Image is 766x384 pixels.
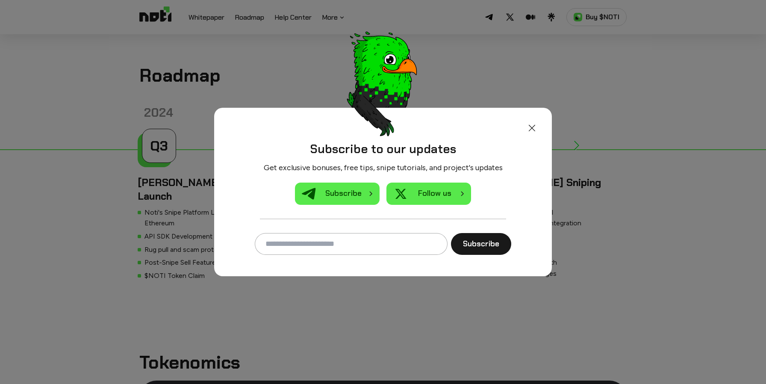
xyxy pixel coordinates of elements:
[229,142,537,157] h4: Subscribe to our updates
[349,95,401,141] img: Parrot hand
[386,183,471,205] a: Follow us
[306,18,461,174] img: Parrot
[229,162,537,174] p: Get exclusive bonuses, free tips, snipe tutorials, and project's updates
[451,233,511,255] button: Subscribe
[325,187,362,200] span: Subscribe
[527,123,537,133] img: Close Icon
[295,183,380,205] a: Subscribe
[418,187,451,200] span: Follow us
